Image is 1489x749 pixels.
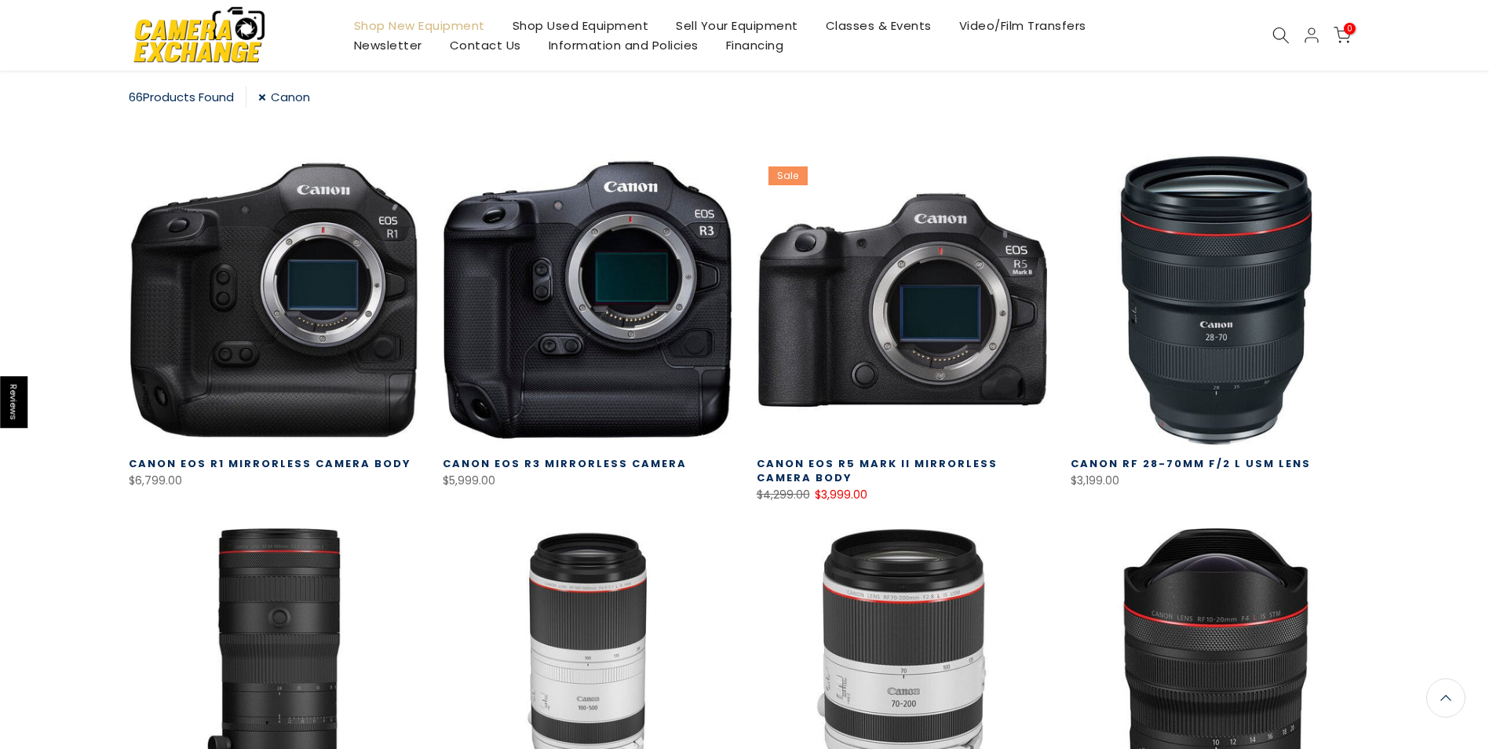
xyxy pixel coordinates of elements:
a: Canon RF 28-70mm f/2 L USM Lens [1071,456,1311,471]
a: Sell Your Equipment [662,16,812,35]
div: Products Found [129,86,246,108]
a: Canon EOS R5 Mark II Mirrorless Camera Body [757,456,998,485]
ins: $3,999.00 [815,485,867,505]
del: $4,299.00 [757,487,810,502]
a: Information and Policies [535,35,712,55]
div: $6,799.00 [129,471,419,491]
a: Newsletter [340,35,436,55]
a: Shop New Equipment [340,16,498,35]
div: $3,199.00 [1071,471,1361,491]
a: Shop Used Equipment [498,16,662,35]
a: Canon EOS R3 Mirrorless Camera [443,456,687,471]
a: Canon EOS R1 Mirrorless Camera Body [129,456,411,471]
a: Classes & Events [812,16,945,35]
a: 0 [1334,27,1351,44]
a: Video/Film Transfers [945,16,1100,35]
a: Contact Us [436,35,535,55]
span: 0 [1344,23,1356,35]
span: 66 [129,89,143,105]
div: $5,999.00 [443,471,733,491]
a: Financing [712,35,797,55]
a: Canon [258,86,310,108]
a: Back to the top [1426,678,1465,718]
